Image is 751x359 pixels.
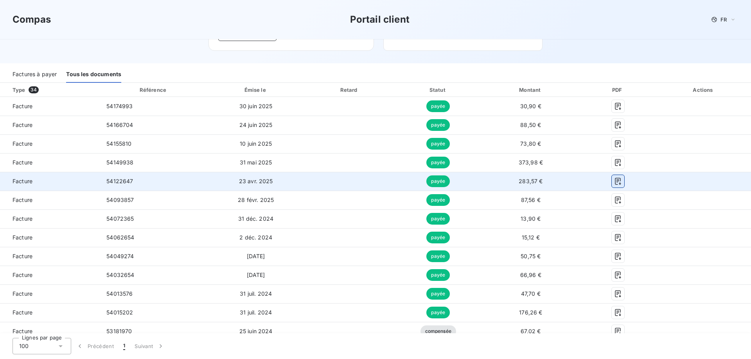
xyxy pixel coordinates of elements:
span: payée [426,307,450,318]
span: 54149938 [106,159,133,166]
span: 31 mai 2025 [240,159,272,166]
span: Facture [6,271,94,279]
span: [DATE] [247,253,265,259]
div: Tous les documents [66,66,121,83]
span: 30,90 € [520,103,541,109]
span: Facture [6,309,94,316]
span: payée [426,194,450,206]
span: 54049274 [106,253,134,259]
span: 54174993 [106,103,133,109]
span: Facture [6,252,94,260]
span: payée [426,250,450,262]
span: Facture [6,234,94,241]
div: Référence [140,87,166,93]
span: 283,57 € [519,178,543,184]
span: 73,80 € [520,140,541,147]
span: 15,12 € [522,234,540,241]
span: Facture [6,215,94,223]
span: 28 févr. 2025 [238,196,274,203]
span: Facture [6,159,94,166]
div: Statut [396,86,480,94]
span: 24 juin 2025 [239,121,273,128]
div: PDF [581,86,655,94]
h3: Compas [13,13,51,27]
span: payée [426,138,450,150]
span: Facture [6,121,94,129]
span: Facture [6,327,94,335]
div: Retard [306,86,393,94]
span: 176,26 € [519,309,542,316]
span: payée [426,175,450,187]
span: 54032654 [106,271,134,278]
span: 54015202 [106,309,133,316]
span: 31 juil. 2024 [240,290,272,297]
span: Facture [6,102,94,110]
span: Facture [6,177,94,185]
span: 1 [123,342,125,350]
span: Facture [6,196,94,204]
span: Facture [6,290,94,298]
h3: Portail client [350,13,410,27]
span: 54013576 [106,290,133,297]
span: 100 [19,342,29,350]
span: 13,90 € [521,215,541,222]
button: Précédent [71,338,119,354]
span: Facture [6,140,94,148]
span: 23 avr. 2025 [239,178,273,184]
span: 88,50 € [520,121,541,128]
span: 2 déc. 2024 [239,234,272,241]
span: [DATE] [247,271,265,278]
span: 50,75 € [521,253,541,259]
span: 66,96 € [520,271,541,278]
span: 47,70 € [521,290,541,297]
span: 54062654 [106,234,134,241]
span: 25 juin 2024 [239,328,273,334]
div: Émise le [208,86,303,94]
span: 31 juil. 2024 [240,309,272,316]
span: 54166704 [106,121,133,128]
span: payée [426,100,450,112]
span: 10 juin 2025 [240,140,272,147]
button: 1 [119,338,130,354]
span: 54072365 [106,215,134,222]
span: 34 [29,86,39,93]
span: payée [426,119,450,131]
span: payée [426,157,450,168]
span: 53181970 [106,328,132,334]
span: payée [426,269,450,281]
div: Factures à payer [13,66,57,83]
span: 31 déc. 2024 [238,215,273,222]
span: compensée [420,325,456,337]
span: 54122647 [106,178,133,184]
button: Suivant [130,338,169,354]
span: payée [426,213,450,225]
span: payée [426,288,450,300]
span: 87,56 € [521,196,541,203]
span: 373,98 € [519,159,543,166]
span: 67,02 € [521,328,541,334]
div: Type [8,86,99,94]
span: 54093857 [106,196,134,203]
div: Montant [483,86,578,94]
div: Actions [658,86,749,94]
span: payée [426,232,450,243]
span: FR [720,16,727,23]
span: 30 juin 2025 [239,103,273,109]
span: 54155810 [106,140,131,147]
